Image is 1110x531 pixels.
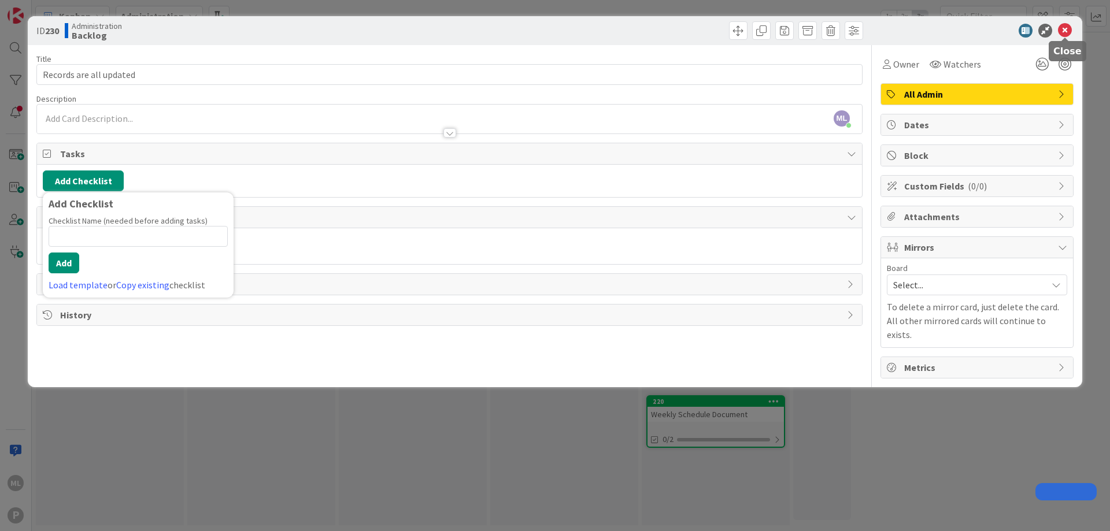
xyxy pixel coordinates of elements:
input: type card name here... [36,64,863,85]
span: Administration [72,21,122,31]
span: Custom Fields [904,179,1052,193]
button: Add Checklist [43,170,124,191]
span: Tasks [60,147,841,161]
span: Watchers [943,57,981,71]
span: Links [60,210,841,224]
span: Block [904,148,1052,162]
span: Dates [904,118,1052,132]
label: Checklist Name (needed before adding tasks) [49,216,208,226]
span: ( 0/0 ) [968,180,987,192]
span: Description [36,94,76,104]
span: Owner [893,57,919,71]
span: Attachments [904,210,1052,224]
a: Copy existing [116,279,169,291]
p: To delete a mirror card, just delete the card. All other mirrored cards will continue to exists. [887,300,1067,341]
span: Metrics [904,361,1052,374]
b: Backlog [72,31,122,40]
h5: Close [1053,46,1082,57]
div: Add Checklist [49,198,228,210]
label: Title [36,54,51,64]
span: ID [36,24,59,38]
span: ML [834,110,850,127]
span: History [60,308,841,322]
span: Mirrors [904,240,1052,254]
span: All Admin [904,87,1052,101]
button: Add [49,252,79,273]
a: Load template [49,279,108,291]
span: Board [887,264,908,272]
div: or checklist [49,278,228,292]
span: Comments [60,277,841,291]
b: 230 [45,25,59,36]
span: Select... [893,277,1041,293]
